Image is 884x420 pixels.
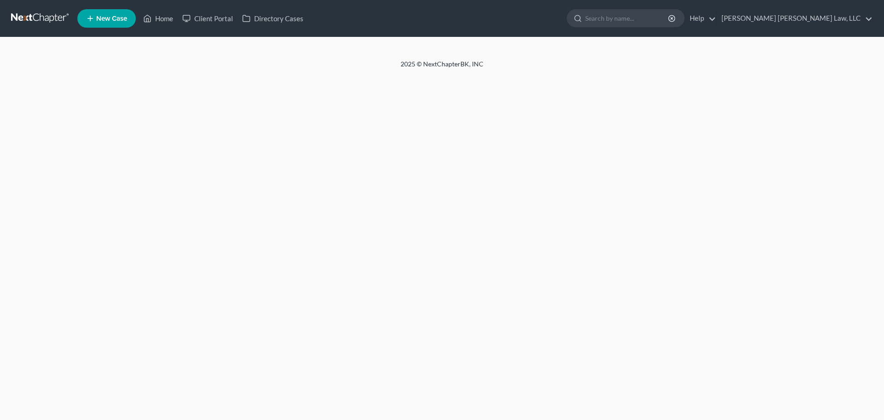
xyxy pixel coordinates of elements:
[717,10,872,27] a: [PERSON_NAME] [PERSON_NAME] Law, LLC
[139,10,178,27] a: Home
[585,10,669,27] input: Search by name...
[180,59,704,76] div: 2025 © NextChapterBK, INC
[96,15,127,22] span: New Case
[238,10,308,27] a: Directory Cases
[685,10,716,27] a: Help
[178,10,238,27] a: Client Portal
